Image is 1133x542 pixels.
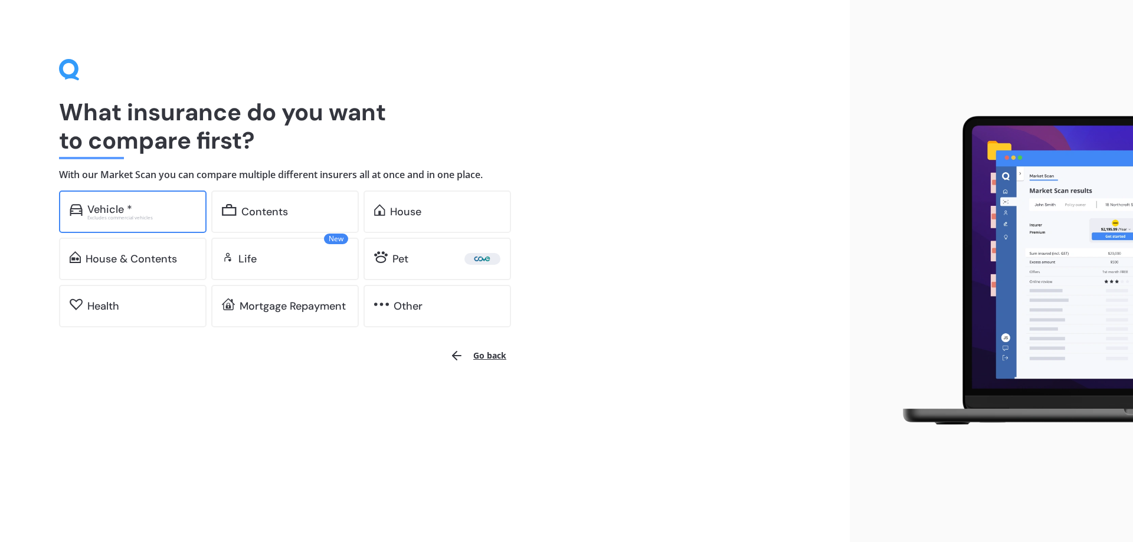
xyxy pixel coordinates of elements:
div: Excludes commercial vehicles [87,215,196,220]
div: Vehicle * [87,203,132,215]
h4: With our Market Scan you can compare multiple different insurers all at once and in one place. [59,169,791,181]
img: life.f720d6a2d7cdcd3ad642.svg [222,251,234,263]
img: car.f15378c7a67c060ca3f3.svg [70,204,83,216]
img: home.91c183c226a05b4dc763.svg [374,204,385,216]
img: laptop.webp [886,109,1133,433]
h1: What insurance do you want to compare first? [59,98,791,155]
div: Contents [241,206,288,218]
span: New [324,234,348,244]
img: health.62746f8bd298b648b488.svg [70,298,83,310]
img: mortgage.098ac213e5e1dbe60cc2.svg [222,298,235,310]
div: House & Contents [86,253,177,265]
div: Pet [392,253,408,265]
div: Other [394,300,423,312]
div: Life [238,253,257,265]
img: other.81dba5aafe580aa69f38.svg [374,298,389,310]
div: Mortgage Repayment [240,300,346,312]
button: Go back [443,341,513,370]
img: pet.71f96884985775575a0d.svg [374,251,388,263]
a: Pet [364,238,511,280]
img: content.01f40a52572271636b6f.svg [222,204,237,216]
div: Health [87,300,119,312]
div: House [390,206,421,218]
img: Cove.webp [467,253,498,265]
img: home-and-contents.b802091223b8502ef2dd.svg [70,251,81,263]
